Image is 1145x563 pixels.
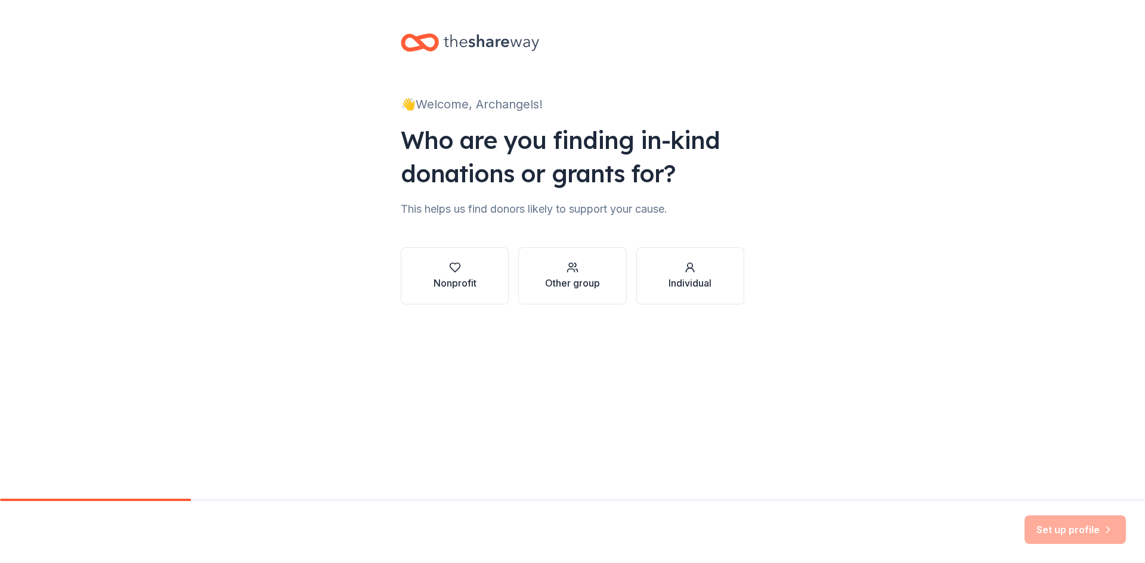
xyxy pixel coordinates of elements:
div: Who are you finding in-kind donations or grants for? [401,123,744,190]
div: Other group [545,276,600,290]
button: Individual [636,247,744,304]
div: Nonprofit [434,276,476,290]
div: This helps us find donors likely to support your cause. [401,200,744,219]
div: Individual [669,276,711,290]
button: Nonprofit [401,247,509,304]
div: 👋 Welcome, Archangels! [401,95,744,114]
button: Other group [518,247,626,304]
